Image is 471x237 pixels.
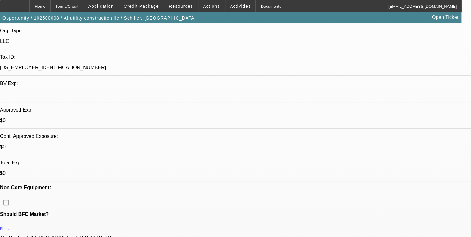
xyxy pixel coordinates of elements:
button: Actions [198,0,225,12]
span: Actions [203,4,220,9]
span: Resources [169,4,193,9]
button: Credit Package [119,0,164,12]
button: Resources [164,0,198,12]
span: Activities [230,4,251,9]
button: Application [83,0,118,12]
a: Open Ticket [429,12,461,23]
button: Activities [225,0,256,12]
span: Opportunity / 102500008 / Al utility construction llc / Schiller, [GEOGRAPHIC_DATA] [2,16,196,21]
span: Credit Package [124,4,159,9]
span: Application [88,4,114,9]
